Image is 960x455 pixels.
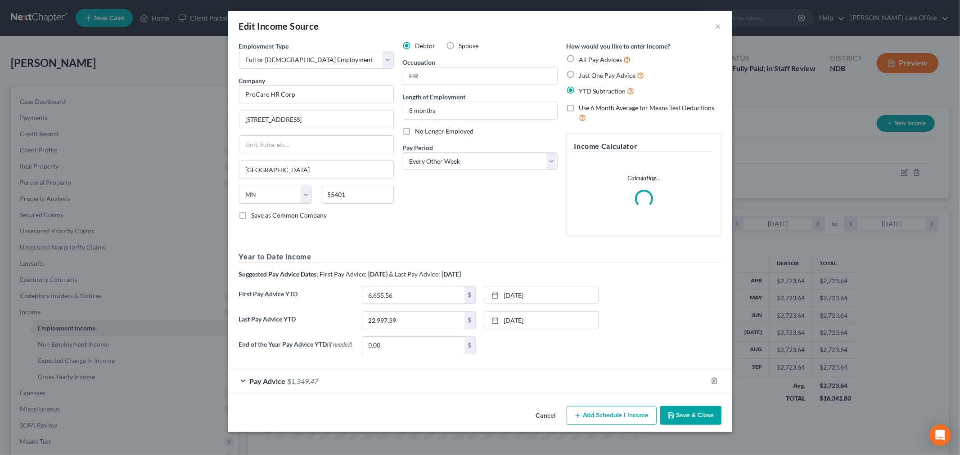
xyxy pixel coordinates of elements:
[567,406,657,425] button: Add Schedule I Income
[567,41,671,51] label: How would you like to enter income?
[579,87,626,95] span: YTD Subtraction
[485,312,598,329] a: [DATE]
[362,312,464,329] input: 0.00
[362,337,464,354] input: 0.00
[403,144,433,152] span: Pay Period
[579,104,715,112] span: Use 6 Month Average for Means Test Deductions
[239,251,721,263] h5: Year to Date Income
[485,286,598,303] a: [DATE]
[579,71,636,79] span: Just One Pay Advice
[660,406,721,425] button: Save & Close
[239,77,266,85] span: Company
[321,186,394,204] input: Enter zip...
[403,58,436,67] label: Occupation
[320,270,367,278] span: First Pay Advice:
[239,111,393,128] input: Enter address...
[239,85,394,103] input: Search company by name...
[239,161,393,178] input: Enter city...
[369,270,388,278] strong: [DATE]
[252,211,327,219] span: Save as Common Company
[288,377,319,385] span: $1,349.47
[362,286,464,303] input: 0.00
[442,270,461,278] strong: [DATE]
[239,136,393,153] input: Unit, Suite, etc...
[574,174,714,183] p: Calculating...
[415,127,474,135] span: No Longer Employed
[403,92,466,102] label: Length of Employment
[574,141,714,152] h5: Income Calculator
[415,42,436,49] span: Debtor
[403,102,557,119] input: ex: 2 years
[239,270,319,278] strong: Suggested Pay Advice Dates:
[403,67,557,85] input: --
[464,286,475,303] div: $
[464,337,475,354] div: $
[579,56,622,63] span: All Pay Advices
[529,407,563,425] button: Cancel
[234,286,357,311] label: First Pay Advice YTD
[929,424,951,446] div: Open Intercom Messenger
[327,340,353,348] span: (if needed)
[715,21,721,31] button: ×
[239,42,289,50] span: Employment Type
[234,311,357,336] label: Last Pay Advice YTD
[464,312,475,329] div: $
[389,270,441,278] span: & Last Pay Advice:
[459,42,479,49] span: Spouse
[239,20,319,32] div: Edit Income Source
[250,377,286,385] span: Pay Advice
[234,336,357,361] label: End of the Year Pay Advice YTD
